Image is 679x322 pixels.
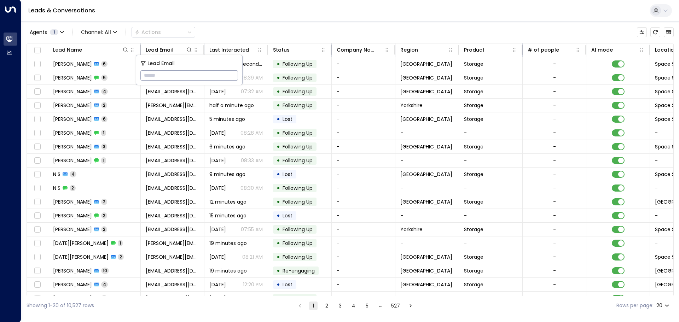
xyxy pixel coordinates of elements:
[283,157,313,164] span: Following Up
[277,237,280,249] div: •
[209,212,246,219] span: 15 minutes ago
[277,292,280,304] div: •
[53,212,92,219] span: Jade Eusman
[146,185,199,192] span: ntommy@hotmail.com
[101,157,106,163] span: 1
[283,143,313,150] span: Following Up
[553,295,556,302] div: -
[553,281,556,288] div: -
[283,226,313,233] span: Following Up
[28,6,95,14] a: Leads & Conversations
[283,267,315,274] span: Meeting Follow Up
[656,300,671,311] div: 20
[363,301,371,310] button: Go to page 5
[553,240,556,247] div: -
[273,46,320,54] div: Status
[277,86,280,98] div: •
[664,27,674,37] button: Archived Leads
[553,129,556,136] div: -
[283,281,292,288] span: Lost
[135,29,161,35] div: Actions
[400,253,452,260] span: London
[53,157,92,164] span: Kashish Raghav
[336,301,344,310] button: Go to page 3
[332,99,395,112] td: -
[464,198,483,205] span: Storage
[277,251,280,263] div: •
[146,253,199,260] span: burke.noel100@gmail.com
[146,171,199,178] span: ntommy@hotmail.com
[53,185,60,192] span: N S
[209,46,249,54] div: Last Interacted
[70,185,76,191] span: 2
[283,212,292,219] span: Lost
[146,240,199,247] span: burke.noel100@gmail.com
[53,88,92,95] span: Chloe Forestier-Walker
[332,209,395,222] td: -
[146,157,199,164] span: Tanuraghav352@gmail.com
[395,181,459,195] td: -
[277,168,280,180] div: •
[101,75,108,81] span: 5
[459,209,523,222] td: -
[146,88,199,95] span: chloefw@hotmail.com
[400,267,452,274] span: Birmingham
[209,171,245,178] span: 9 minutes ago
[101,212,107,218] span: 2
[277,154,280,166] div: •
[33,101,42,110] span: Toggle select row
[53,46,129,54] div: Lead Name
[283,240,313,247] span: Following Up
[400,198,452,205] span: London
[132,27,195,37] button: Actions
[283,60,313,68] span: Following Up
[209,281,226,288] span: Aug 12, 2025
[146,46,193,54] div: Lead Email
[464,267,483,274] span: Storage
[33,184,42,193] span: Toggle select row
[101,102,107,108] span: 2
[395,209,459,222] td: -
[209,267,247,274] span: 19 minutes ago
[33,46,42,55] span: Toggle select all
[283,185,313,192] span: Following Up
[400,60,452,68] span: London
[332,250,395,264] td: -
[240,74,263,81] p: 08:39 AM
[277,223,280,235] div: •
[400,143,452,150] span: London
[243,295,263,302] p: 12:20 PM
[132,27,195,37] div: Button group with a nested menu
[209,198,246,205] span: 12 minutes ago
[464,60,483,68] span: Storage
[464,46,511,54] div: Product
[277,113,280,125] div: •
[277,265,280,277] div: •
[283,253,313,260] span: Following Up
[101,116,108,122] span: 6
[553,102,556,109] div: -
[146,116,199,123] span: ravkzbaraski@gmail.com
[332,278,395,291] td: -
[101,88,108,94] span: 4
[27,27,66,37] button: Agents1
[528,46,575,54] div: # of people
[209,240,247,247] span: 19 minutes ago
[332,236,395,250] td: -
[101,144,107,150] span: 3
[33,60,42,69] span: Toggle select row
[146,198,199,205] span: alex20314s@gmail.com
[53,253,109,260] span: Noel Burke
[209,129,226,136] span: Aug 15, 2025
[277,72,280,84] div: •
[459,181,523,195] td: -
[591,46,613,54] div: AI mode
[332,112,395,126] td: -
[332,181,395,195] td: -
[553,185,556,192] div: -
[395,236,459,250] td: -
[33,87,42,96] span: Toggle select row
[332,140,395,153] td: -
[400,281,452,288] span: Birmingham
[146,46,173,54] div: Lead Email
